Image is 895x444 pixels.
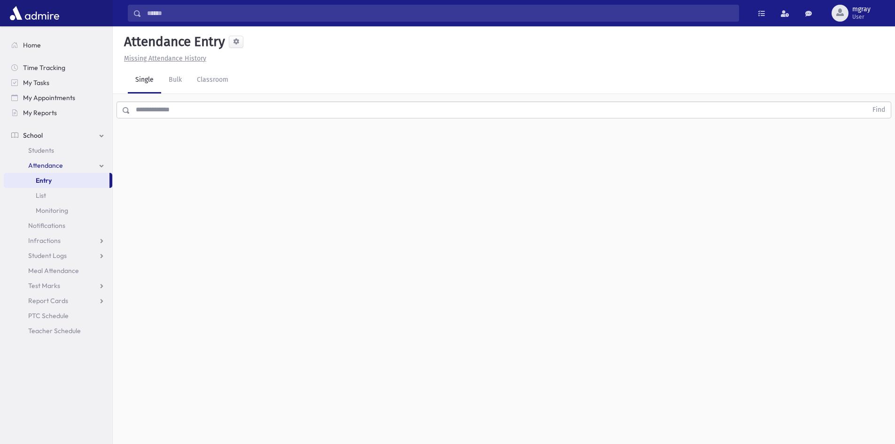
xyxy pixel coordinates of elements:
a: Home [4,38,112,53]
span: Report Cards [28,296,68,305]
span: My Reports [23,109,57,117]
span: Student Logs [28,251,67,260]
span: Test Marks [28,281,60,290]
span: Time Tracking [23,63,65,72]
span: Notifications [28,221,65,230]
u: Missing Attendance History [124,55,206,62]
a: Infractions [4,233,112,248]
button: Find [867,102,891,118]
span: My Appointments [23,93,75,102]
span: Meal Attendance [28,266,79,275]
input: Search [141,5,739,22]
a: Single [128,67,161,93]
a: Classroom [189,67,236,93]
a: Meal Attendance [4,263,112,278]
span: List [36,191,46,200]
a: My Tasks [4,75,112,90]
span: My Tasks [23,78,49,87]
span: Home [23,41,41,49]
span: mgray [852,6,871,13]
a: Entry [4,173,109,188]
span: Monitoring [36,206,68,215]
a: Test Marks [4,278,112,293]
a: Teacher Schedule [4,323,112,338]
span: Students [28,146,54,155]
a: Students [4,143,112,158]
span: Teacher Schedule [28,327,81,335]
img: AdmirePro [8,4,62,23]
span: Attendance [28,161,63,170]
a: Time Tracking [4,60,112,75]
a: Attendance [4,158,112,173]
a: PTC Schedule [4,308,112,323]
span: PTC Schedule [28,312,69,320]
a: Report Cards [4,293,112,308]
a: My Reports [4,105,112,120]
a: Monitoring [4,203,112,218]
h5: Attendance Entry [120,34,225,50]
a: Notifications [4,218,112,233]
a: List [4,188,112,203]
span: School [23,131,43,140]
span: Infractions [28,236,61,245]
a: Missing Attendance History [120,55,206,62]
a: School [4,128,112,143]
span: Entry [36,176,52,185]
span: User [852,13,871,21]
a: My Appointments [4,90,112,105]
a: Student Logs [4,248,112,263]
a: Bulk [161,67,189,93]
